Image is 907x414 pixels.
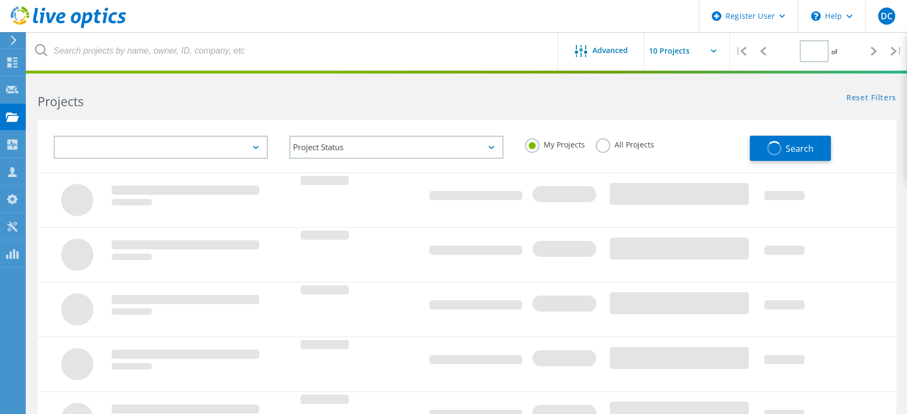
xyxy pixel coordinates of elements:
div: Project Status [289,136,503,159]
span: DC [880,12,892,20]
span: Advanced [593,47,628,54]
label: My Projects [525,138,585,149]
div: | [885,32,907,70]
div: | [730,32,752,70]
span: of [831,47,837,56]
a: Live Optics Dashboard [11,23,126,30]
label: All Projects [596,138,654,149]
b: Projects [38,93,84,110]
button: Search [750,136,831,161]
a: Reset Filters [846,94,896,103]
span: Search [786,143,814,154]
svg: \n [811,11,821,21]
input: Search projects by name, owner, ID, company, etc [27,32,559,70]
